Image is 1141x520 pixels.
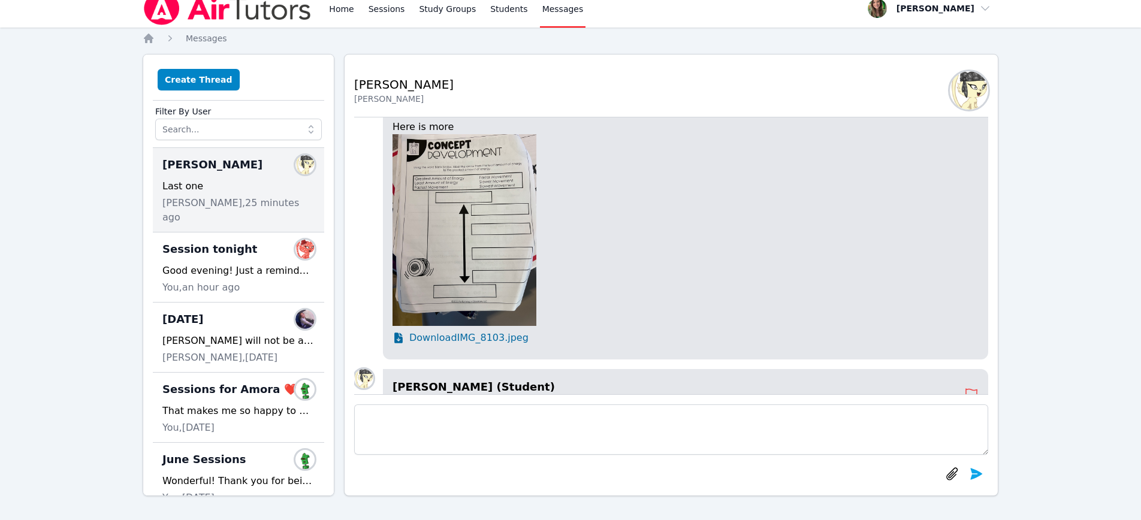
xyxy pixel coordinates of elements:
[162,196,315,225] span: [PERSON_NAME], 25 minutes ago
[162,334,315,348] div: [PERSON_NAME] will not be able to join [DATE] for the online lesson. She will see you [DATE]. Tha...
[393,120,979,134] p: Here is more
[162,381,297,398] span: Sessions for Amora ❤️
[162,421,215,435] span: You, [DATE]
[158,69,240,90] button: Create Thread
[295,155,315,174] img: Elie Allouche
[295,240,315,259] img: Daniel Zakhay
[393,134,536,326] img: IMG_8103.jpeg
[162,280,240,295] span: You, an hour ago
[155,101,322,119] label: Filter By User
[950,71,988,110] img: Elie Allouche
[186,32,227,44] a: Messages
[162,241,257,258] span: Session tonight
[162,474,315,488] div: Wonderful! Thank you for being flexible for me! Have you found two additional days to reschedule ...
[162,451,246,468] span: June Sessions
[409,331,529,345] span: Download IMG_8103.jpeg
[295,310,315,329] img: Amelia Clark
[162,311,204,328] span: [DATE]
[153,148,324,232] div: [PERSON_NAME]Elie AlloucheLast one[PERSON_NAME],25 minutes ago
[153,303,324,373] div: [DATE]Amelia Clark[PERSON_NAME] will not be able to join [DATE] for the online lesson. She will s...
[162,264,315,278] div: Good evening! Just a reminder tonight is our first session! Snap a picture of [PERSON_NAME] homew...
[393,379,964,395] h4: [PERSON_NAME] (Student)
[153,373,324,443] div: Sessions for Amora ❤️Nakia DednerThat makes me so happy to hear! I love our sessions together and...
[162,179,315,194] div: Last one
[295,380,315,399] img: Nakia Dedner
[354,369,373,388] img: Elie Allouche
[162,491,215,505] span: You, [DATE]
[295,450,315,469] img: Nakia Dedner
[162,156,262,173] span: [PERSON_NAME]
[143,32,998,44] nav: Breadcrumb
[155,119,322,140] input: Search...
[354,76,454,93] h2: [PERSON_NAME]
[393,331,979,345] a: DownloadIMG_8103.jpeg
[162,404,315,418] div: That makes me so happy to hear! I love our sessions together and last night I could really see th...
[153,232,324,303] div: Session tonightDaniel ZakhayGood evening! Just a reminder tonight is our first session! Snap a pi...
[542,3,584,15] span: Messages
[162,350,277,365] span: [PERSON_NAME], [DATE]
[354,93,454,105] div: [PERSON_NAME]
[186,34,227,43] span: Messages
[153,443,324,513] div: June SessionsNakia DednerWonderful! Thank you for being flexible for me! Have you found two addit...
